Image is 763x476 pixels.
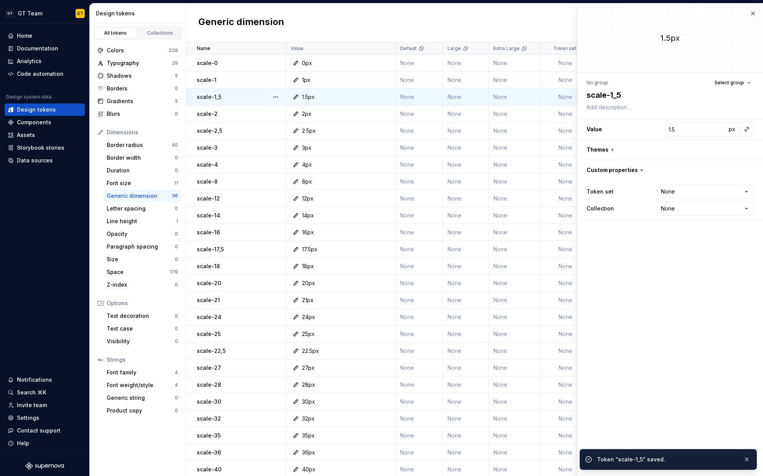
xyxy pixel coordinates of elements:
div: 25px [302,330,315,338]
a: Font size11 [104,177,181,189]
button: Select group [711,77,754,88]
div: 1.5px [577,33,763,43]
div: All tokens [96,30,135,36]
div: Components [17,119,51,126]
a: Typography29 [94,57,181,69]
a: Border radius40 [104,139,181,151]
a: Documentation [5,42,85,55]
div: 0 [175,85,178,92]
div: Opacity [107,230,175,238]
td: None [541,139,590,156]
p: scale-35 [197,432,221,439]
div: Notifications [17,376,52,384]
td: None [541,224,590,241]
textarea: scale-1_5 [585,88,752,102]
td: None [396,393,443,410]
div: Typography [107,59,172,67]
td: None [489,241,541,258]
div: Borders [107,85,175,92]
div: Visibility [107,337,175,345]
td: None [541,427,590,444]
a: Text case0 [104,322,181,335]
div: 4 [175,369,178,376]
p: scale-18 [197,262,220,270]
td: None [443,258,489,275]
td: None [396,427,443,444]
div: 2.5px [302,127,316,135]
div: 0 [175,111,178,117]
label: Token set [587,188,614,195]
td: None [396,89,443,105]
div: Text case [107,325,175,332]
td: None [443,444,489,461]
td: None [489,410,541,427]
td: None [541,275,590,292]
h2: Generic dimension [198,16,284,30]
td: None [396,326,443,342]
p: Token set [553,45,576,52]
td: None [443,393,489,410]
td: None [541,410,590,427]
td: None [443,292,489,309]
td: None [396,241,443,258]
td: None [489,122,541,139]
div: 17.5px [302,246,317,253]
div: Border width [107,154,175,162]
p: scale-16 [197,229,220,236]
td: None [489,292,541,309]
div: Settings [17,414,39,422]
td: None [443,326,489,342]
td: None [489,359,541,376]
div: Assets [17,131,35,139]
div: Design system data [6,94,52,100]
div: Text decoration [107,312,175,320]
div: Design tokens [17,106,56,114]
td: None [541,292,590,309]
div: 27px [302,364,315,372]
div: Options [107,299,178,307]
td: None [396,55,443,72]
td: None [396,207,443,224]
div: 0 [175,395,178,401]
div: 28px [302,381,315,389]
td: None [396,309,443,326]
td: None [489,258,541,275]
div: Size [107,256,175,263]
div: Collections [141,30,179,36]
a: Invite team [5,399,85,411]
a: Borders0 [94,82,181,95]
div: Duration [107,167,175,174]
p: scale-3 [197,144,218,152]
td: None [541,122,590,139]
span: Select group [714,80,744,86]
div: 0 [175,338,178,344]
p: scale-32 [197,415,221,423]
td: None [489,224,541,241]
td: None [541,359,590,376]
a: Blurs0 [94,108,181,120]
div: Border radius [107,141,172,149]
div: 22.5px [302,347,319,355]
a: Opacity0 [104,228,181,240]
div: 5 [175,98,178,104]
p: scale-36 [197,449,221,456]
td: None [541,309,590,326]
div: 2px [302,110,312,118]
div: Gradients [107,97,175,105]
td: None [396,156,443,173]
td: None [541,241,590,258]
span: px [729,126,735,132]
div: 20px [302,279,315,287]
td: None [443,122,489,139]
td: None [489,376,541,393]
div: Letter spacing [107,205,175,212]
div: Invite team [17,401,47,409]
div: 228 [169,47,178,53]
td: None [541,190,590,207]
td: None [443,105,489,122]
div: GT Team [18,10,42,17]
a: Assets [5,129,85,141]
a: Design tokens [5,104,85,116]
td: None [489,207,541,224]
td: None [489,326,541,342]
